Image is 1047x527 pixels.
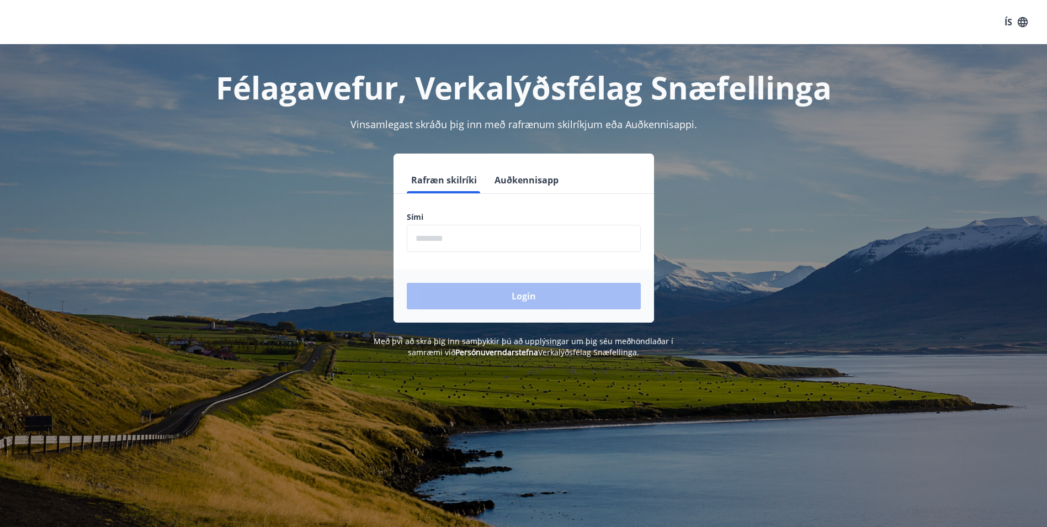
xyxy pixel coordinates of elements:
button: Auðkennisapp [490,167,563,193]
span: Með því að skrá þig inn samþykkir þú að upplýsingar um þig séu meðhöndlaðar í samræmi við Verkalý... [374,336,673,357]
label: Sími [407,212,641,223]
span: Vinsamlegast skráðu þig inn með rafrænum skilríkjum eða Auðkennisappi. [350,118,697,131]
a: Persónuverndarstefna [455,347,538,357]
button: Rafræn skilríki [407,167,481,193]
h1: Félagavefur, Verkalýðsfélag Snæfellinga [140,66,908,108]
button: ÍS [998,12,1034,32]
